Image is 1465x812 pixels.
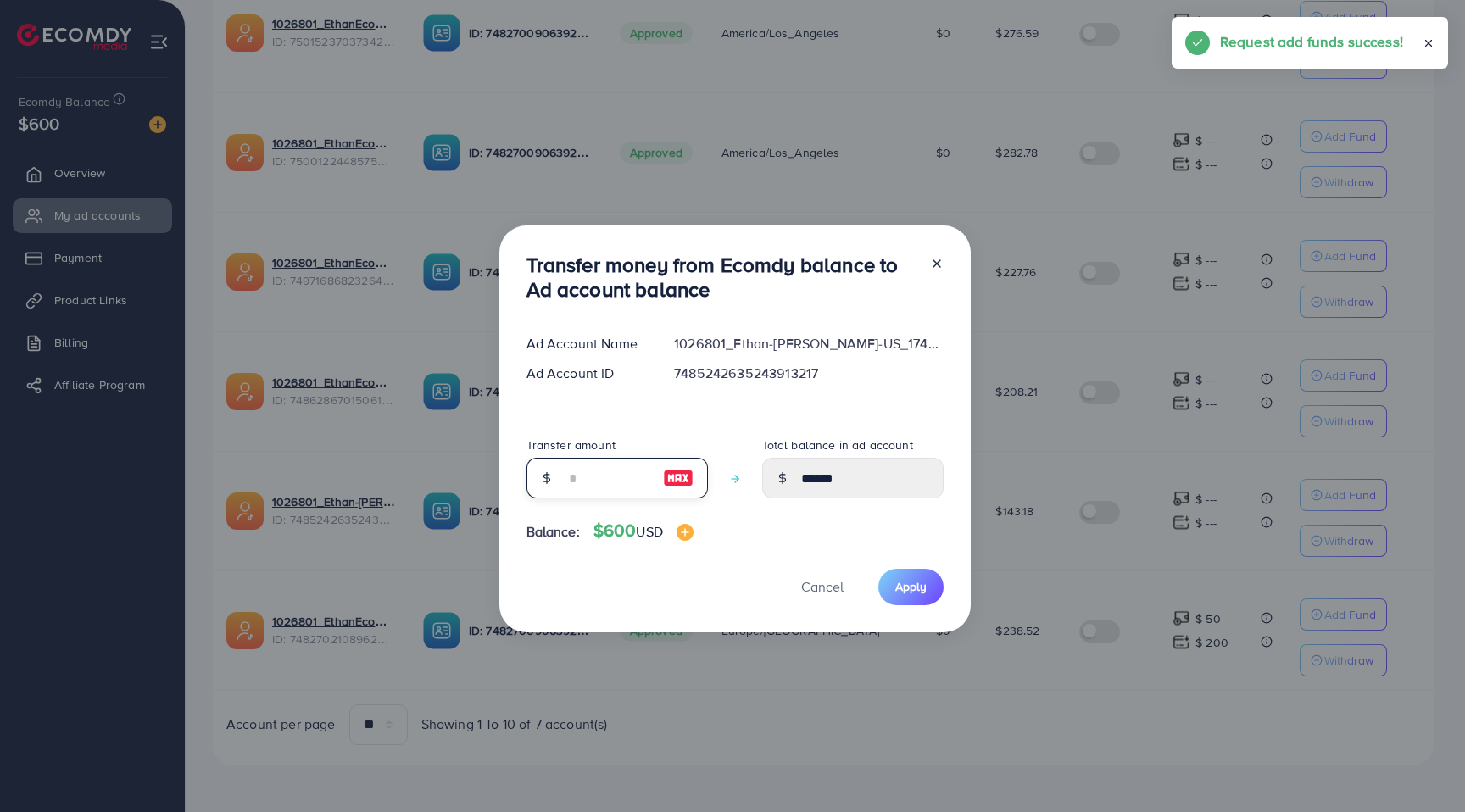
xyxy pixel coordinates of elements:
[677,524,694,541] img: image
[663,468,694,488] img: image
[895,578,927,595] span: Apply
[1393,736,1452,799] iframe: Chat
[526,522,580,542] span: Balance:
[878,569,944,605] button: Apply
[526,437,616,453] label: Transfer amount
[660,364,956,383] div: 7485242635243913217
[762,437,913,453] label: Total balance in ad account
[636,522,662,541] span: USD
[513,364,661,383] div: Ad Account ID
[526,253,916,302] h3: Transfer money from Ecomdy balance to Ad account balance
[593,520,694,542] h4: $600
[660,334,956,353] div: 1026801_Ethan-[PERSON_NAME]-US_1742793868013
[513,334,661,353] div: Ad Account Name
[780,569,865,605] button: Cancel
[801,577,844,596] span: Cancel
[1220,31,1403,53] h5: Request add funds success!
